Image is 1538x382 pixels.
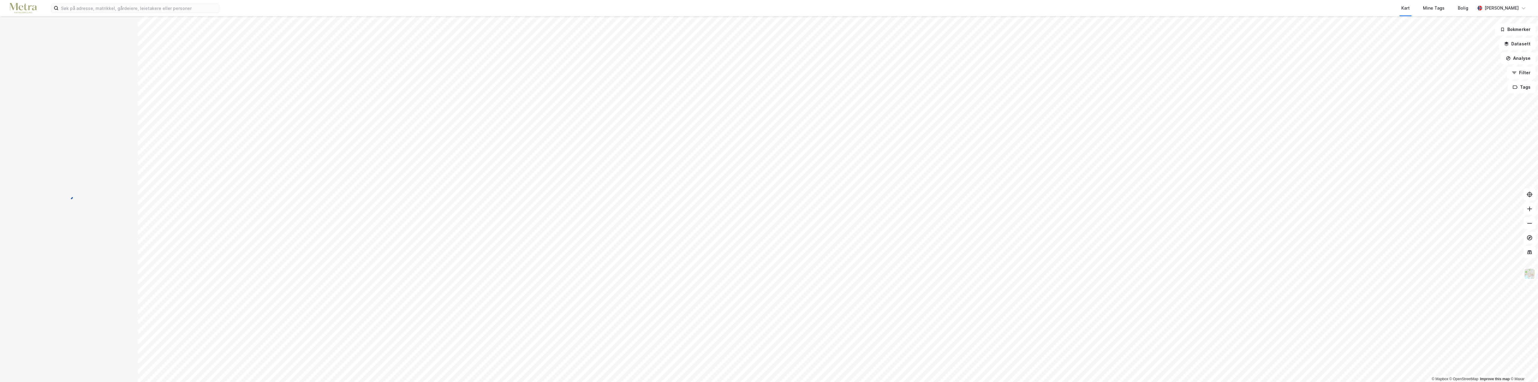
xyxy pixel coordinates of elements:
button: Bokmerker [1495,23,1536,35]
div: Kontrollprogram for chat [1508,353,1538,382]
div: Kart [1401,5,1410,12]
div: Mine Tags [1423,5,1445,12]
button: Datasett [1499,38,1536,50]
input: Søk på adresse, matrikkel, gårdeiere, leietakere eller personer [59,4,219,13]
iframe: Chat Widget [1508,353,1538,382]
button: Analyse [1501,52,1536,64]
a: OpenStreetMap [1449,377,1479,381]
button: Tags [1508,81,1536,93]
a: Improve this map [1480,377,1510,381]
button: Filter [1507,67,1536,79]
img: Z [1524,268,1535,280]
div: Bolig [1458,5,1468,12]
img: metra-logo.256734c3b2bbffee19d4.png [10,3,37,14]
a: Mapbox [1432,377,1448,381]
img: spinner.a6d8c91a73a9ac5275cf975e30b51cfb.svg [64,191,74,200]
div: [PERSON_NAME] [1485,5,1519,12]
